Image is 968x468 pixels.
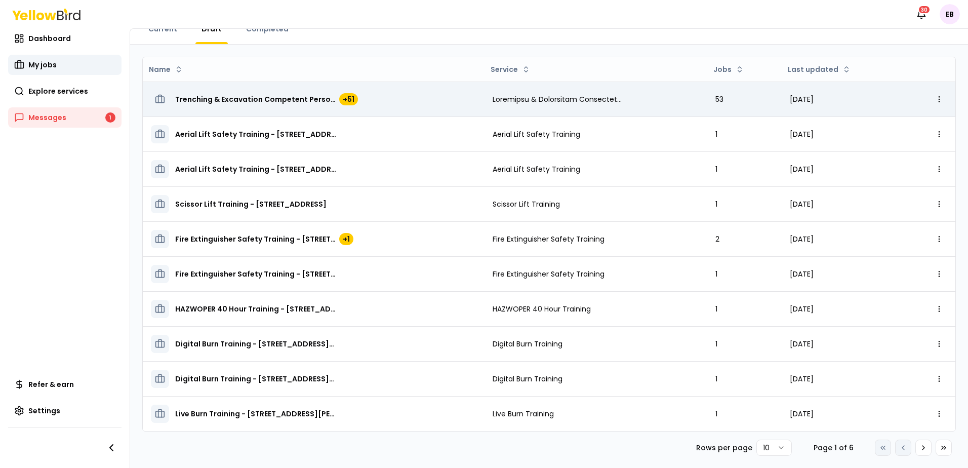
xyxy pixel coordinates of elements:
a: Current [142,24,183,34]
a: Dashboard [8,28,122,49]
p: Digital Burn Training [493,374,562,384]
span: Digital Burn Training - [STREET_ADDRESS][PERSON_NAME] [175,374,337,384]
div: 30 [918,5,931,14]
span: 1 [715,409,717,419]
span: HAZWOPER 40 Hour Training - [STREET_ADDRESS][PERSON_NAME] , [PERSON_NAME], GA 30213 [175,304,337,314]
button: Service [487,61,534,77]
p: 1. Aerial Lift Safety Training - 22 Town Forest Rd, Oxford, MA 01540 [175,129,337,139]
span: Last updated [788,64,838,74]
button: Name [145,61,187,77]
button: Last updated [784,61,855,77]
p: Fire Extinguisher Safety Training [493,269,604,279]
p: 1. Fire Extinguisher Safety Training - 1202 Cardinal Drive, Eudora, KS 66205 2. Fire Extinguisher... [175,233,353,245]
p: 1. Live Burn Training - 6800 McLarin Rd. , Fairburn, GA 30213 [175,409,337,419]
span: Explore services [28,86,88,96]
div: Page 1 of 6 [808,443,859,453]
a: My jobs [8,55,122,75]
span: 1 [715,374,717,384]
span: Name [149,64,171,74]
p: Fire Extinguisher Safety Training [493,234,604,244]
span: Refer & earn [28,379,74,389]
span: Fire Extinguisher Safety Training - [STREET_ADDRESS] [175,234,337,244]
span: [DATE] [790,304,814,314]
span: [DATE] [790,129,814,139]
span: Digital Burn Training - [STREET_ADDRESS][PERSON_NAME] [175,339,337,349]
div: 1 [105,112,115,123]
a: Refer & earn [8,374,122,395]
p: Rows per page [696,443,752,453]
p: 1. Aerial Lift Safety Training - 22 Town Forest Rd, Oxford, MA 01540 [175,164,337,174]
span: [DATE] [790,94,814,104]
p: 1. HAZWOPER 40 Hour Training - 6800 McLarin Rd. , Fairburn, GA 30213 [175,304,337,314]
a: Draft [195,24,228,34]
p: 1. Digital Burn Training - 14704 E 33rd Pl, Peterson, CO 80011 [175,339,337,349]
span: Fire Extinguisher Safety Training - [STREET_ADDRESS] [175,269,337,279]
p: 1. Trenching & Excavation Competent Person Training - 12020 Carolina Logistics Dr, Pineville, NC ... [175,93,358,105]
p: Aerial Lift Safety Training [493,164,580,174]
p: Aerial Lift Safety Training [493,129,580,139]
button: Jobs [709,61,748,77]
span: [DATE] [790,374,814,384]
span: 53 [715,94,723,104]
span: 1 [715,164,717,174]
span: [DATE] [790,164,814,174]
p: 1. Scissor Lift Training - 10333 Westlake Dr, Charlotte, NC 28273 [175,199,327,209]
span: EB [940,4,960,24]
span: 1 [715,304,717,314]
span: [DATE] [790,409,814,419]
span: Draft [201,24,222,34]
p: Live Burn Training [493,409,554,419]
p: Scissor Lift Training [493,199,560,209]
span: Aerial Lift Safety Training - [STREET_ADDRESS] [175,164,337,174]
p: HAZWOPER 40 Hour Training [493,304,591,314]
span: 1 [715,129,717,139]
span: Completed [246,24,289,34]
span: Trenching & Excavation Competent Person Training - [STREET_ADDRESS] [175,94,337,104]
div: + 51 [339,93,358,105]
span: [DATE] [790,339,814,349]
span: Jobs [713,64,732,74]
span: Messages [28,112,66,123]
p: Digital Burn Training [493,339,562,349]
span: 1 [715,199,717,209]
button: 30 [911,4,932,24]
p: Trenching & Excavation Competent Person Training | Off-Road Vehicle and Lift Truck Training | Mai... [493,94,622,104]
span: Live Burn Training - [STREET_ADDRESS][PERSON_NAME] , [PERSON_NAME], GA 30213 [175,409,337,419]
span: 1 [715,269,717,279]
span: 2 [715,234,719,244]
a: Completed [240,24,295,34]
span: 1 [715,339,717,349]
p: 1. Fire Extinguisher Safety Training - 10000 W Balmoral Ave, Chicago, IL 60666 [175,269,337,279]
a: Settings [8,401,122,421]
span: Service [491,64,518,74]
span: Settings [28,406,60,416]
span: Current [148,24,177,34]
a: Messages1 [8,107,122,128]
span: Aerial Lift Safety Training - [STREET_ADDRESS] [175,129,337,139]
p: 1. Digital Burn Training - 14704 E 33rd Pl, Peterson, CO 80011 [175,374,337,384]
span: Scissor Lift Training - [STREET_ADDRESS] [175,199,327,209]
span: [DATE] [790,199,814,209]
span: Dashboard [28,33,71,44]
a: Explore services [8,81,122,101]
span: [DATE] [790,269,814,279]
span: My jobs [28,60,57,70]
div: + 1 [339,233,353,245]
span: [DATE] [790,234,814,244]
